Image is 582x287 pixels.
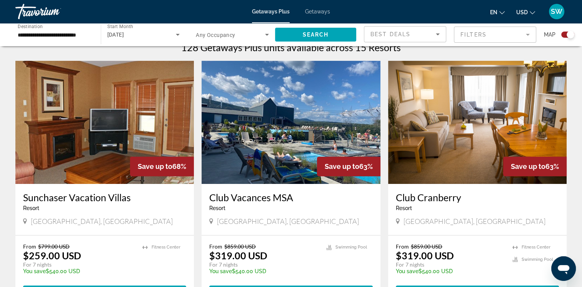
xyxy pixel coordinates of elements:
[23,261,135,268] p: For 7 nights
[196,32,235,38] span: Any Occupancy
[23,243,36,250] span: From
[317,157,380,176] div: 63%
[522,257,553,262] span: Swimming Pool
[209,250,267,261] p: $319.00 USD
[335,245,367,250] span: Swimming Pool
[23,250,81,261] p: $259.00 USD
[138,162,172,170] span: Save up to
[302,32,329,38] span: Search
[275,28,357,42] button: Search
[107,24,133,29] span: Start Month
[547,3,567,20] button: User Menu
[551,256,576,281] iframe: Button to launch messaging window
[202,61,380,184] img: 2621O01X.jpg
[15,2,92,22] a: Travorium
[107,32,124,38] span: [DATE]
[31,217,173,225] span: [GEOGRAPHIC_DATA], [GEOGRAPHIC_DATA]
[152,245,180,250] span: Fitness Center
[516,7,535,18] button: Change currency
[15,61,194,184] img: C158I01L.jpg
[38,243,70,250] span: $799.00 USD
[490,9,497,15] span: en
[454,26,536,43] button: Filter
[23,205,39,211] span: Resort
[396,250,454,261] p: $319.00 USD
[305,8,330,15] a: Getaways
[396,261,505,268] p: For 7 nights
[209,243,222,250] span: From
[209,205,225,211] span: Resort
[516,9,528,15] span: USD
[551,8,562,15] span: SW
[404,217,545,225] span: [GEOGRAPHIC_DATA], [GEOGRAPHIC_DATA]
[396,192,559,203] a: Club Cranberry
[396,268,505,274] p: $540.00 USD
[209,268,232,274] span: You save
[511,162,545,170] span: Save up to
[388,61,567,184] img: 6149I01X.jpg
[396,205,412,211] span: Resort
[411,243,442,250] span: $859.00 USD
[544,29,555,40] span: Map
[325,162,359,170] span: Save up to
[209,268,318,274] p: $540.00 USD
[130,157,194,176] div: 68%
[224,243,256,250] span: $859.00 USD
[18,23,43,29] span: Destination
[396,268,419,274] span: You save
[209,261,318,268] p: For 7 nights
[490,7,505,18] button: Change language
[522,245,550,250] span: Fitness Center
[209,192,372,203] a: Club Vacances MSA
[23,192,186,203] a: Sunchaser Vacation Villas
[503,157,567,176] div: 63%
[181,42,401,53] h1: 128 Getaways Plus units available across 15 Resorts
[23,268,46,274] span: You save
[252,8,290,15] a: Getaways Plus
[370,30,440,39] mat-select: Sort by
[370,31,410,37] span: Best Deals
[23,268,135,274] p: $540.00 USD
[217,217,359,225] span: [GEOGRAPHIC_DATA], [GEOGRAPHIC_DATA]
[396,243,409,250] span: From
